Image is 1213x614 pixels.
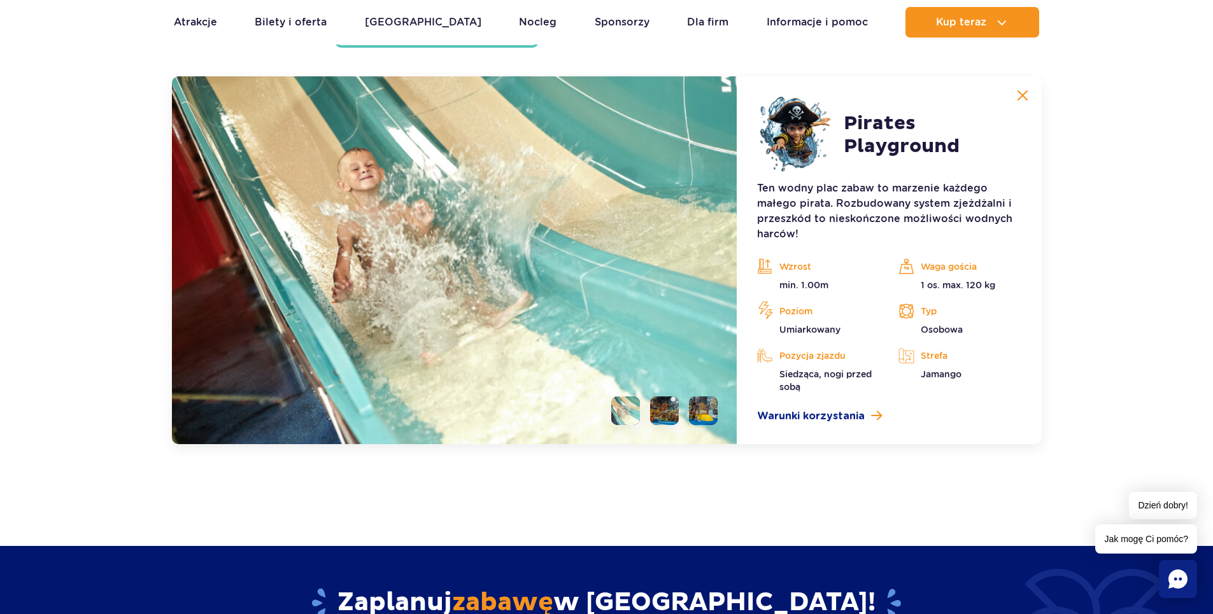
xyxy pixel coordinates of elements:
a: [GEOGRAPHIC_DATA] [365,7,481,38]
p: Poziom [757,302,879,321]
a: Sponsorzy [595,7,649,38]
span: Kup teraz [936,17,986,28]
div: Chat [1159,560,1197,598]
a: Dla firm [687,7,728,38]
p: Ten wodny plac zabaw to marzenie każdego małego pirata. Rozbudowany system zjeżdżalni i przeszkód... [757,181,1021,242]
img: 68496b3343aa7861054357.png [757,97,833,173]
p: Jamango [898,368,1021,380]
a: Bilety i oferta [255,7,327,38]
h2: Pirates Playground [844,112,1021,158]
span: Dzień dobry! [1129,492,1197,519]
p: Siedząca, nogi przed sobą [757,368,879,393]
p: 1 os. max. 120 kg [898,279,1021,291]
p: Umiarkowany [757,323,879,336]
p: Typ [898,302,1021,321]
p: Osobowa [898,323,1021,336]
button: Kup teraz [905,7,1039,38]
p: Waga gościa [898,257,1021,276]
span: Warunki korzystania [757,408,865,424]
a: Nocleg [519,7,557,38]
p: Strefa [898,346,1021,365]
p: Pozycja zjazdu [757,346,879,365]
p: min. 1.00m [757,279,879,291]
a: Atrakcje [174,7,217,38]
a: Informacje i pomoc [767,7,868,38]
a: Warunki korzystania [757,408,1021,424]
span: Jak mogę Ci pomóc? [1095,524,1197,554]
p: Wzrost [757,257,879,276]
